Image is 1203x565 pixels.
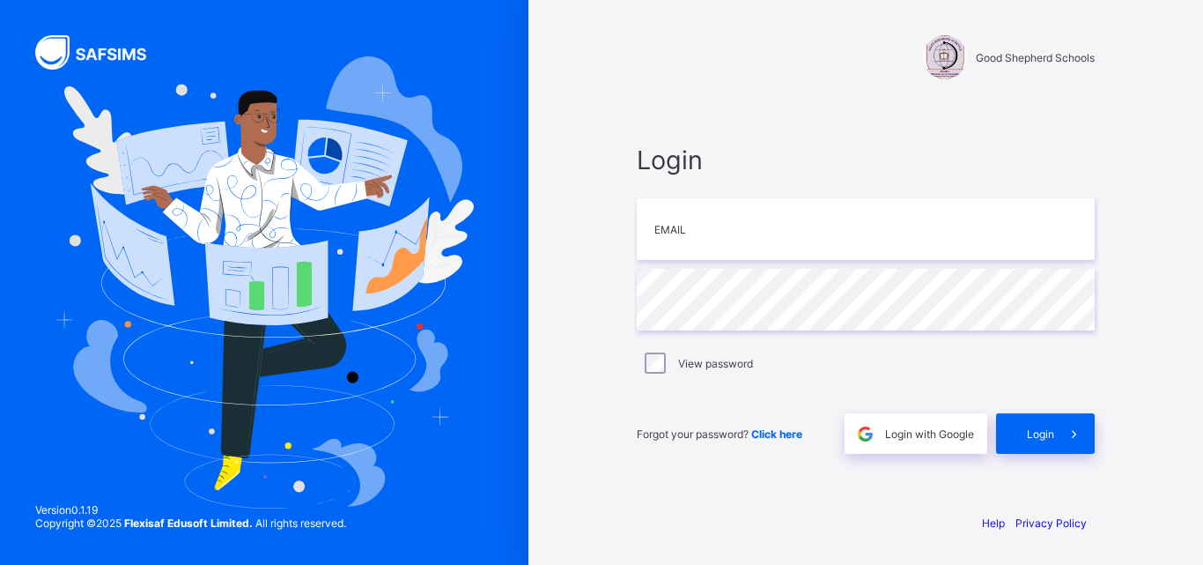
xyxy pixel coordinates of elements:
img: google.396cfc9801f0270233282035f929180a.svg [855,424,875,444]
span: Login with Google [885,427,974,441]
a: Privacy Policy [1015,517,1087,530]
img: Hero Image [55,56,474,508]
span: Good Shepherd Schools [976,51,1095,64]
span: Copyright © 2025 All rights reserved. [35,517,346,530]
label: View password [678,357,753,370]
span: Version 0.1.19 [35,503,346,517]
span: Forgot your password? [637,427,802,441]
strong: Flexisaf Edusoft Limited. [124,517,253,530]
span: Login [1027,427,1054,441]
span: Login [637,145,1095,175]
img: SAFSIMS Logo [35,35,167,70]
a: Click here [751,427,802,441]
a: Help [982,517,1005,530]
